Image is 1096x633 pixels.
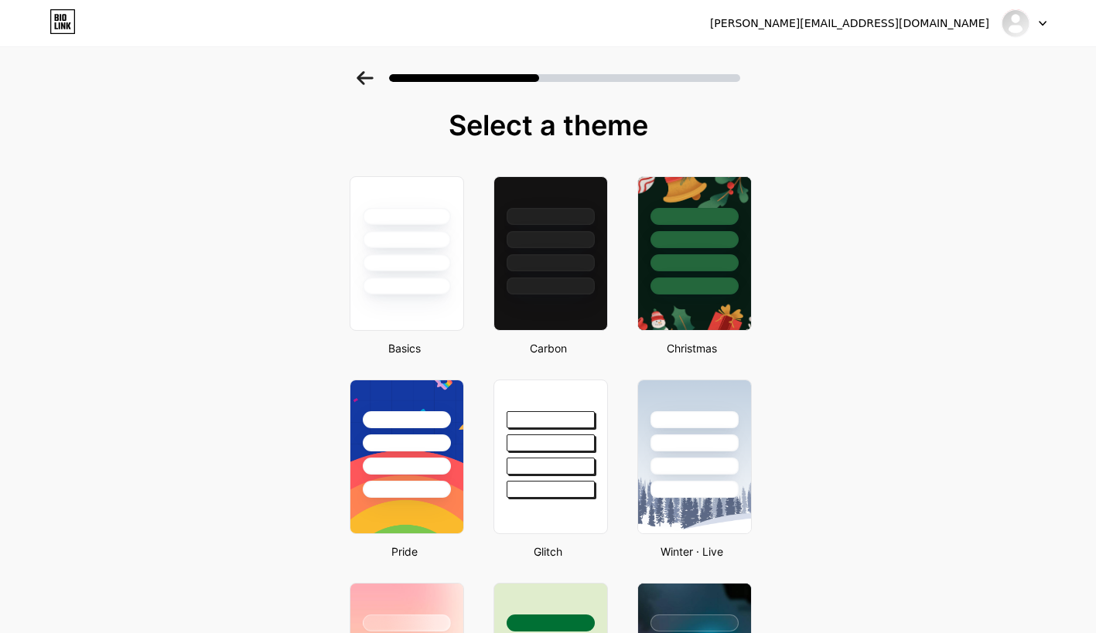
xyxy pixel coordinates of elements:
div: Basics [345,340,464,356]
img: Lindsay Chatburn [1001,9,1030,38]
div: Winter · Live [633,543,752,560]
div: Christmas [633,340,752,356]
div: Select a theme [343,110,753,141]
div: [PERSON_NAME][EMAIL_ADDRESS][DOMAIN_NAME] [710,15,989,32]
div: Glitch [489,543,608,560]
div: Carbon [489,340,608,356]
div: Pride [345,543,464,560]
